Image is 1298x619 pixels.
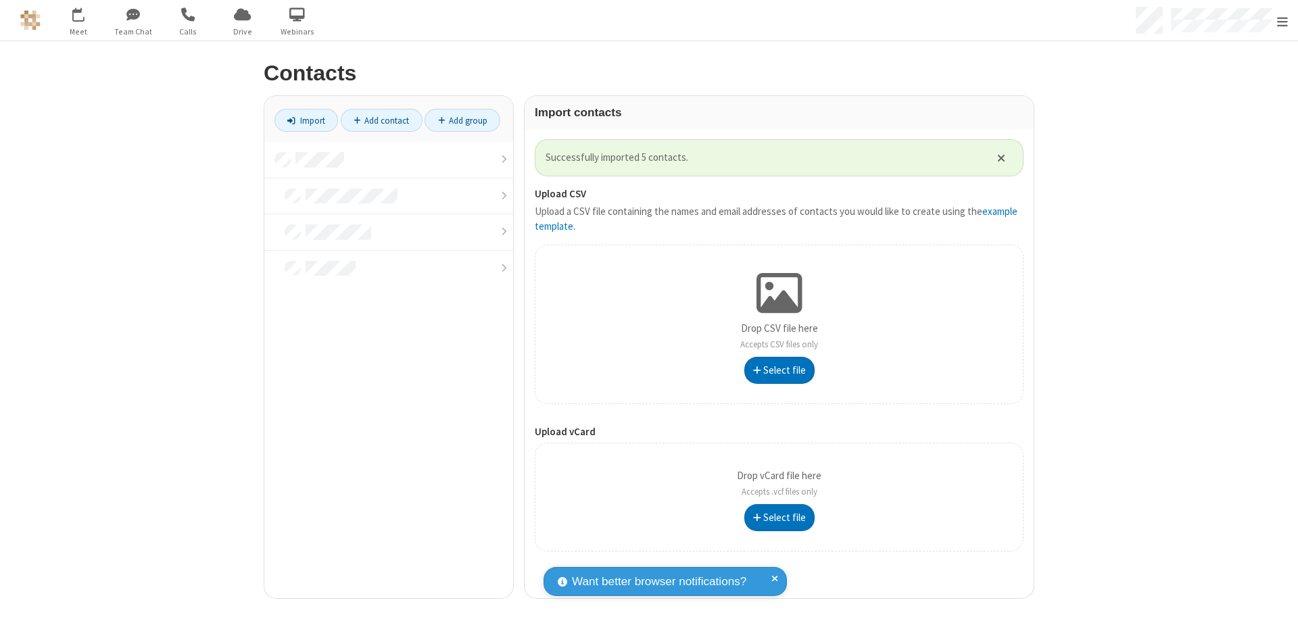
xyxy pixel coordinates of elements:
button: Select file [744,357,815,384]
div: 3 [81,7,90,18]
button: Close alert [990,147,1013,168]
label: Upload CSV [535,187,1024,202]
a: Add group [425,109,500,132]
p: Upload a CSV file containing the names and email addresses of contacts you would like to create u... [535,204,1024,234]
h2: Contacts [264,61,1034,85]
iframe: Chat [1264,584,1288,610]
h3: Import contacts [535,106,1024,119]
a: Add contact [341,109,423,132]
span: Meet [53,26,103,38]
label: Upload vCard [535,424,1024,440]
span: Want better browser notifications? [572,573,746,591]
span: Webinars [272,26,322,38]
span: Accepts .vcf files only [742,486,817,497]
span: Accepts CSV files only [740,339,818,350]
span: Drive [217,26,268,38]
span: Calls [162,26,213,38]
span: Team Chat [107,26,158,38]
button: Select file [744,504,815,531]
p: Drop vCard file here [737,468,821,499]
p: Drop CSV file here [740,321,818,351]
span: Successfully imported 5 contacts. [546,150,980,166]
img: QA Selenium DO NOT DELETE OR CHANGE [20,10,41,30]
a: Import [274,109,338,132]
